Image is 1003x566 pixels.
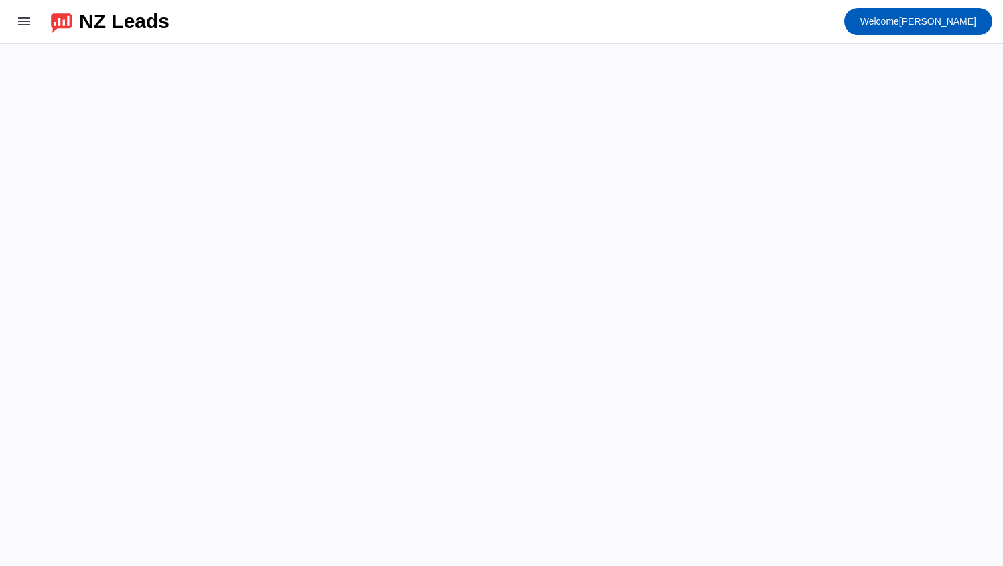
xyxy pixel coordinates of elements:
button: Welcome[PERSON_NAME] [844,8,992,35]
img: logo [51,10,72,33]
mat-icon: menu [16,13,32,30]
span: Welcome [860,16,899,27]
span: [PERSON_NAME] [860,12,976,31]
div: NZ Leads [79,12,170,31]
